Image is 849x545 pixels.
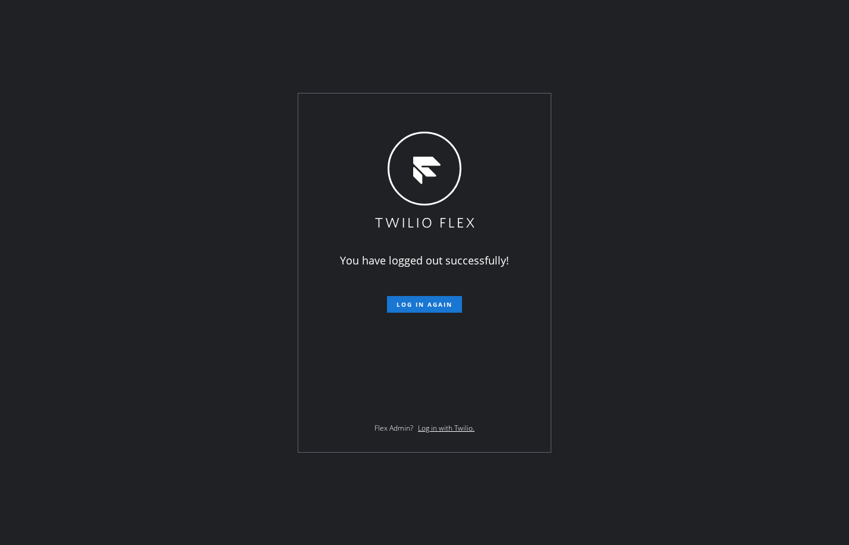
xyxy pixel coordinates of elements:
span: Log in again [397,300,452,309]
a: Log in with Twilio. [418,423,475,433]
span: Flex Admin? [374,423,413,433]
span: You have logged out successfully! [340,253,509,267]
button: Log in again [387,296,462,313]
